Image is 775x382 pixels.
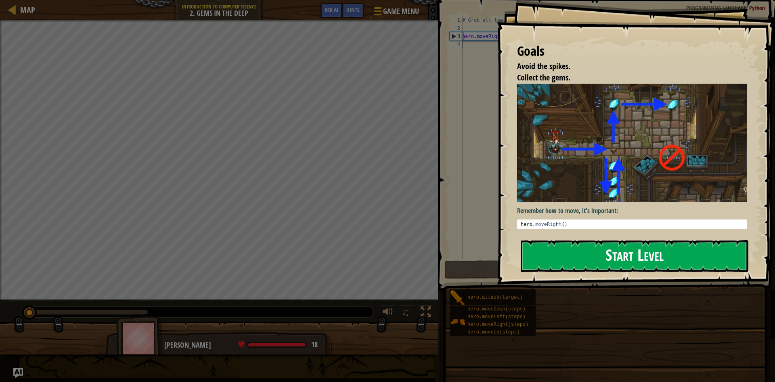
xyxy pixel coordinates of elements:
[320,3,342,18] button: Ask AI
[467,322,528,327] span: hero.moveRight(steps)
[517,206,753,215] p: Remember how to move, it's important:
[20,4,35,15] span: Map
[517,72,570,83] span: Collect the gems.
[346,6,360,14] span: Hints
[517,84,753,203] img: Gems in the deep
[164,340,324,350] div: [PERSON_NAME]
[507,61,745,72] li: Avoid the spikes.
[402,306,410,318] span: ♫
[521,240,748,272] button: Start Level
[383,6,419,17] span: Game Menu
[445,260,762,279] button: Run
[467,314,526,320] span: hero.moveLeft(steps)
[517,61,570,72] span: Avoid the spikes.
[418,305,434,321] button: Toggle fullscreen
[116,316,163,361] img: thang_avatar_frame.png
[238,341,318,348] div: health: 18 / 18
[449,24,463,32] div: 2
[449,40,463,49] div: 4
[450,290,465,306] img: portrait.png
[517,42,747,61] div: Goals
[311,340,318,350] span: 18
[368,3,424,22] button: Game Menu
[13,368,23,378] button: Ask AI
[16,4,35,15] a: Map
[449,16,463,24] div: 1
[467,295,523,300] span: hero.attack(target)
[325,6,338,14] span: Ask AI
[450,314,465,329] img: portrait.png
[450,32,463,40] div: 3
[507,72,745,84] li: Collect the gems.
[467,329,520,335] span: hero.moveUp(steps)
[400,305,414,321] button: ♫
[467,306,526,312] span: hero.moveDown(steps)
[380,305,396,321] button: Adjust volume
